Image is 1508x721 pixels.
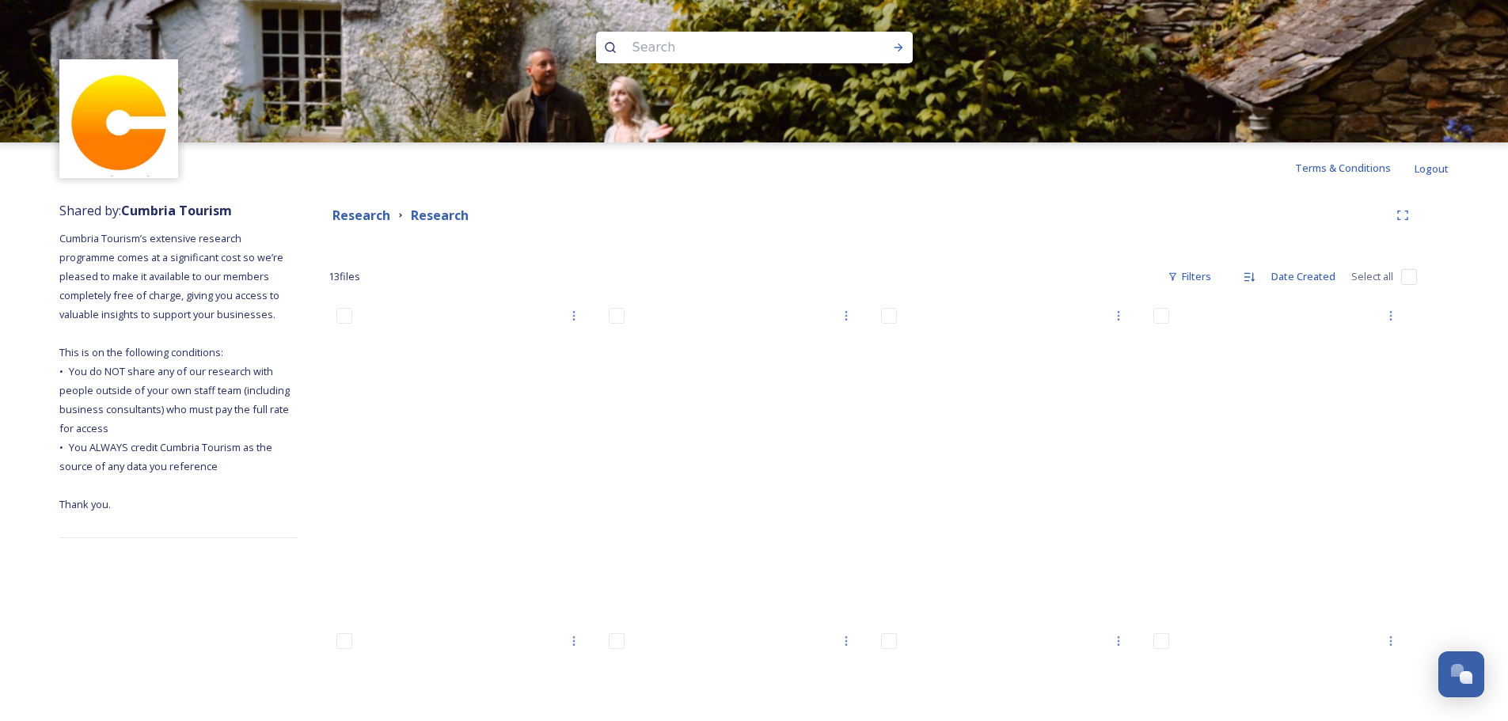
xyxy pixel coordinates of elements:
span: Logout [1415,161,1449,176]
img: images.jpg [62,62,177,176]
div: Date Created [1263,261,1343,292]
input: Search [625,30,841,65]
a: Terms & Conditions [1295,158,1415,177]
strong: Cumbria Tourism [121,202,232,219]
span: Terms & Conditions [1295,161,1391,175]
strong: Research [332,207,390,224]
span: Select all [1351,269,1393,284]
strong: Research [411,207,469,224]
div: Filters [1160,261,1219,292]
span: Cumbria Tourism’s extensive research programme comes at a significant cost so we’re pleased to ma... [59,231,292,511]
button: Open Chat [1438,651,1484,697]
span: Shared by: [59,202,232,219]
span: 13 file s [329,269,360,284]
